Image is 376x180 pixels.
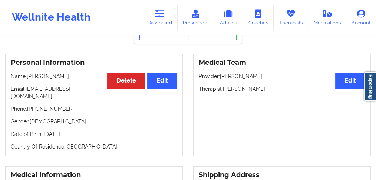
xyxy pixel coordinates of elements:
[243,5,274,30] a: Coaches
[107,73,145,89] button: Delete
[11,130,177,138] p: Date of Birth: [DATE]
[11,143,177,150] p: Country Of Residence: [GEOGRAPHIC_DATA]
[142,5,178,30] a: Dashboard
[178,5,214,30] a: Prescribers
[11,105,177,113] p: Phone: [PHONE_NUMBER]
[147,73,177,89] button: Edit
[274,5,308,30] a: Therapists
[11,73,177,80] p: Name: [PERSON_NAME]
[199,59,365,67] h3: Medical Team
[11,118,177,125] p: Gender: [DEMOGRAPHIC_DATA]
[335,73,365,89] button: Edit
[11,85,177,100] p: Email: [EMAIL_ADDRESS][DOMAIN_NAME]
[346,5,376,30] a: Account
[214,5,243,30] a: Admins
[364,72,376,101] a: Report Bug
[199,73,365,80] p: Provider: [PERSON_NAME]
[11,171,177,179] h3: Medical Information
[308,5,346,30] a: Medications
[199,171,365,179] h3: Shipping Address
[11,59,177,67] h3: Personal Information
[199,85,365,93] p: Therapist: [PERSON_NAME]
